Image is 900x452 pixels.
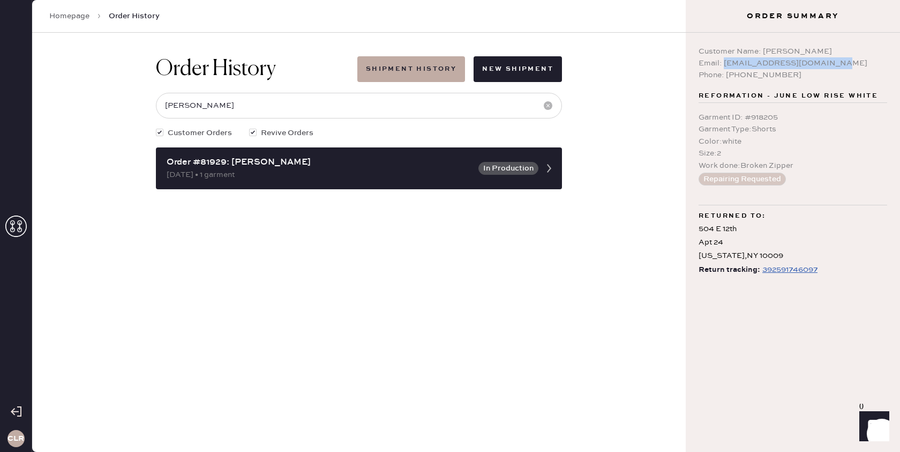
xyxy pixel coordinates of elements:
[109,11,160,21] span: Order History
[153,380,348,394] th: Order Date
[34,307,864,320] div: Shipment Summary
[348,380,656,394] th: Customer
[699,57,887,69] div: Email: [EMAIL_ADDRESS][DOMAIN_NAME]
[34,361,864,374] div: Orders In Shipment :
[433,13,465,45] img: logo
[34,394,153,407] td: 82330
[167,169,472,181] div: [DATE] • 1 garment
[409,212,489,220] img: Logo
[699,147,887,159] div: Size : 2
[34,320,864,332] div: Shipment #106790
[34,380,153,394] th: ID
[34,195,101,209] td: 936556
[101,181,821,195] th: Description
[34,72,864,85] div: Packing slip
[156,56,276,82] h1: Order History
[101,195,821,209] td: Jeans - Reformation - [PERSON_NAME] Lived-in Wide Leg Jeans Quarry - Size: 25
[699,136,887,147] div: Color : white
[7,435,24,442] h3: CLR
[686,11,900,21] h3: Order Summary
[153,394,348,407] td: [DATE]
[849,404,895,450] iframe: Front Chat
[168,127,232,139] span: Customer Orders
[49,11,89,21] a: Homepage
[348,394,656,407] td: [PERSON_NAME]
[699,173,786,186] button: Repairing Requested
[409,421,489,429] img: logo
[699,160,887,172] div: Work done : Broken Zipper
[699,123,887,135] div: Garment Type : Shorts
[167,156,472,169] div: Order #81929: [PERSON_NAME]
[760,263,817,277] a: 392591746097
[699,263,760,277] span: Return tracking:
[34,127,864,165] div: # 88908 Citlali [PERSON_NAME] [EMAIL_ADDRESS][PERSON_NAME][DOMAIN_NAME]
[433,248,465,280] img: logo
[699,210,766,223] span: Returned to:
[34,332,864,345] div: Reformation Customer Love
[699,69,887,81] div: Phone: [PHONE_NUMBER]
[699,223,887,263] div: 504 E 12th Apt 24 [US_STATE] , NY 10009
[699,90,878,102] span: Reformation - june low rise white
[762,263,817,276] div: https://www.fedex.com/apps/fedextrack/?tracknumbers=392591746097&cntry_code=US
[34,181,101,195] th: ID
[34,114,864,127] div: Customer information
[34,85,864,98] div: Order # 82330
[821,181,864,195] th: QTY
[656,380,864,394] th: # Garments
[478,162,538,175] button: In Production
[156,93,562,118] input: Search by order number, customer name, email or phone number
[656,394,864,407] td: 1
[474,56,562,82] button: New Shipment
[821,195,864,209] td: 1
[357,56,465,82] button: Shipment History
[261,127,313,139] span: Revive Orders
[699,112,887,123] div: Garment ID : # 918205
[699,46,887,57] div: Customer Name: [PERSON_NAME]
